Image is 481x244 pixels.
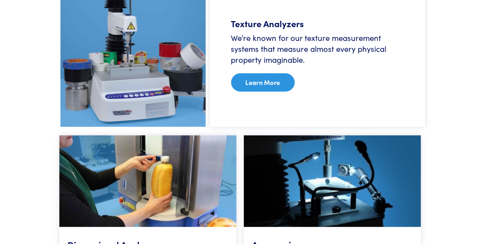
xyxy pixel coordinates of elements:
[59,135,236,227] img: volscan-demo-2.jpg
[231,32,404,65] h6: We’re known for our texture measurement systems that measure almost every physical property imagi...
[244,135,421,227] img: video-capture-system-lighting-tablet-2.jpg
[231,17,404,30] h5: Texture Analyzers
[231,73,295,92] a: Learn More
